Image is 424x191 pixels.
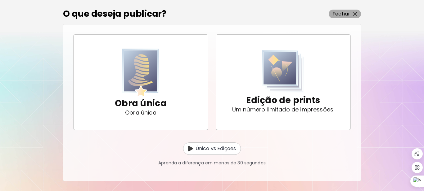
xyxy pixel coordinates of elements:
[115,97,167,110] p: Obra única
[122,49,159,97] img: Unique Artwork
[188,146,193,151] img: Unique vs Edition
[232,106,335,113] p: Um número limitado de impressões.
[262,50,304,93] img: Print Edition
[125,110,156,116] p: Obra única
[158,160,266,166] p: Aprenda a diferença em menos de 30 segundos
[183,142,241,155] button: Unique vs EditionÚnico vs Edições
[196,145,236,152] p: Único vs Edições
[216,34,351,130] button: Print EditionEdição de printsUm número limitado de impressões.
[246,94,320,106] p: Edição de prints
[73,34,208,130] button: Unique ArtworkObra únicaObra única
